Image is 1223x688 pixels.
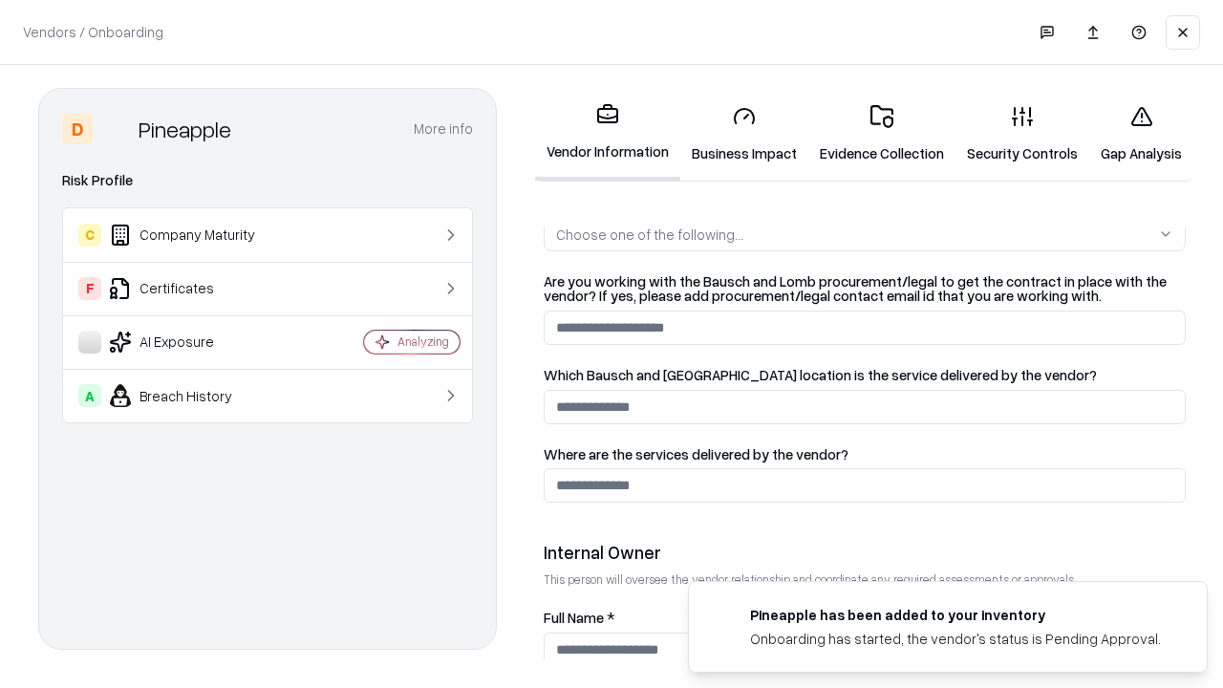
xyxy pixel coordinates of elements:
[1089,90,1193,179] a: Gap Analysis
[78,331,307,354] div: AI Exposure
[750,605,1161,625] div: Pineapple has been added to your inventory
[78,277,101,300] div: F
[544,447,1186,462] label: Where are the services delivered by the vendor?
[78,384,307,407] div: Breach History
[62,114,93,144] div: D
[78,277,307,300] div: Certificates
[78,224,307,247] div: Company Maturity
[139,114,231,144] div: Pineapple
[680,90,808,179] a: Business Impact
[750,629,1161,649] div: Onboarding has started, the vendor's status is Pending Approval.
[414,112,473,146] button: More info
[62,169,473,192] div: Risk Profile
[544,541,1186,564] div: Internal Owner
[100,114,131,144] img: Pineapple
[544,274,1186,303] label: Are you working with the Bausch and Lomb procurement/legal to get the contract in place with the ...
[955,90,1089,179] a: Security Controls
[397,333,449,350] div: Analyzing
[78,384,101,407] div: A
[544,611,1186,625] label: Full Name *
[712,605,735,628] img: pineappleenergy.com
[808,90,955,179] a: Evidence Collection
[78,224,101,247] div: C
[544,571,1186,588] p: This person will oversee the vendor relationship and coordinate any required assessments or appro...
[556,225,743,245] div: Choose one of the following...
[544,368,1186,382] label: Which Bausch and [GEOGRAPHIC_DATA] location is the service delivered by the vendor?
[544,217,1186,251] button: Choose one of the following...
[535,88,680,181] a: Vendor Information
[23,22,163,42] p: Vendors / Onboarding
